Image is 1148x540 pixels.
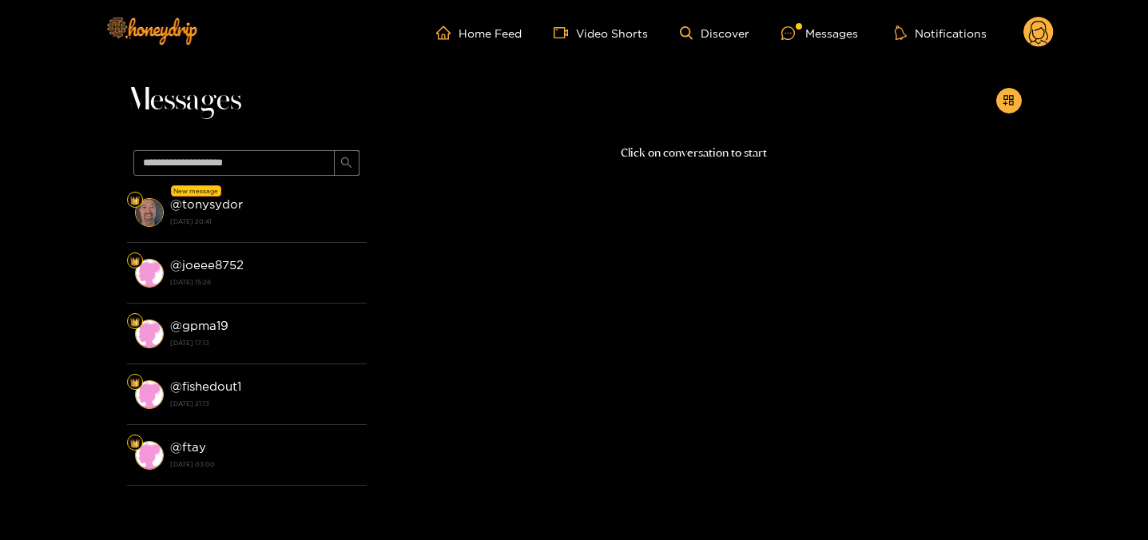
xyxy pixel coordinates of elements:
[130,378,140,387] img: Fan Level
[436,26,459,40] span: home
[135,441,164,470] img: conversation
[171,185,221,197] div: New message
[1003,94,1015,108] span: appstore-add
[135,198,164,227] img: conversation
[170,379,241,393] strong: @ fishedout1
[170,197,243,211] strong: @ tonysydor
[334,150,359,176] button: search
[130,256,140,266] img: Fan Level
[130,196,140,205] img: Fan Level
[996,88,1022,113] button: appstore-add
[367,144,1022,162] p: Click on conversation to start
[135,259,164,288] img: conversation
[890,25,991,41] button: Notifications
[170,336,359,350] strong: [DATE] 17:13
[554,26,648,40] a: Video Shorts
[135,320,164,348] img: conversation
[170,214,359,228] strong: [DATE] 20:41
[340,157,352,170] span: search
[170,319,228,332] strong: @ gpma19
[130,317,140,327] img: Fan Level
[554,26,576,40] span: video-camera
[170,258,244,272] strong: @ joeee8752
[680,26,749,40] a: Discover
[781,24,858,42] div: Messages
[170,440,206,454] strong: @ ftay
[135,380,164,409] img: conversation
[436,26,522,40] a: Home Feed
[130,439,140,448] img: Fan Level
[170,275,359,289] strong: [DATE] 15:28
[170,457,359,471] strong: [DATE] 03:00
[170,396,359,411] strong: [DATE] 21:13
[127,81,241,120] span: Messages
